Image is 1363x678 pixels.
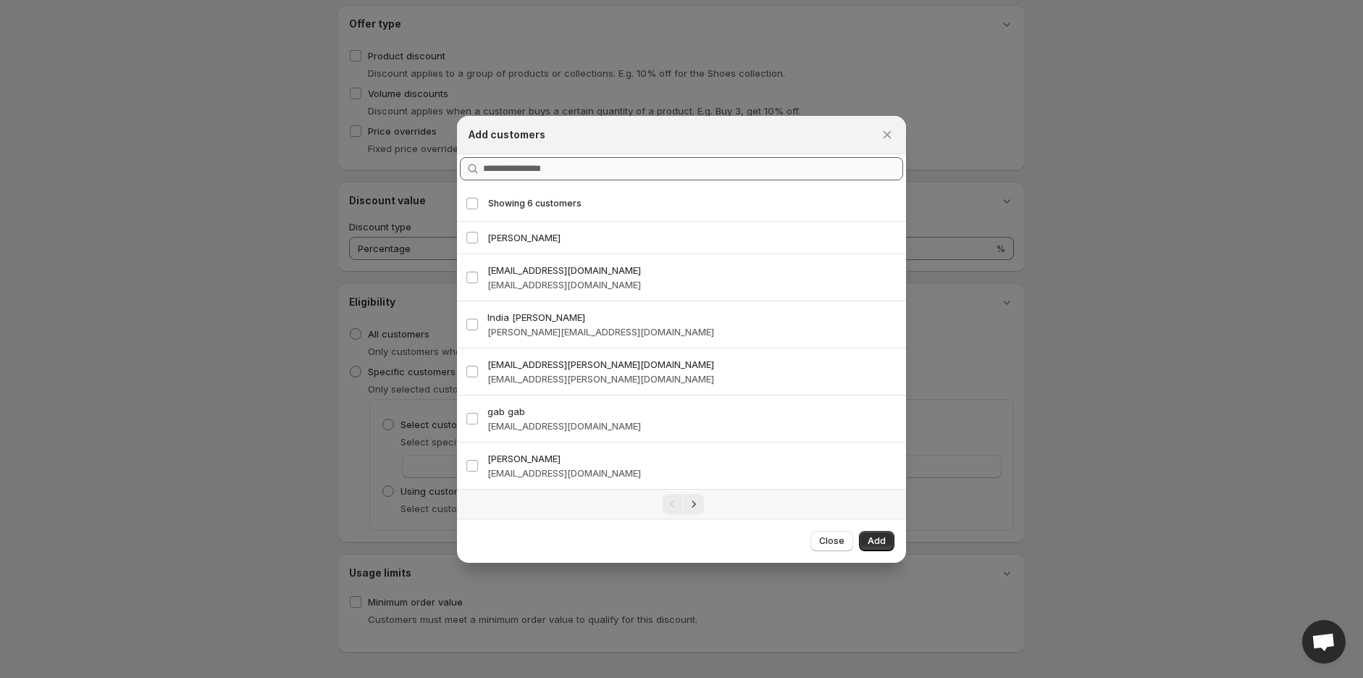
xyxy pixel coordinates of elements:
h3: [EMAIL_ADDRESS][DOMAIN_NAME] [487,263,897,277]
div: Open chat [1302,620,1346,664]
button: Add [859,531,894,551]
h2: Add customers [469,127,545,142]
nav: Pagination [457,489,906,519]
button: Close [877,125,897,145]
h3: [PERSON_NAME] [487,451,897,466]
h3: [PERSON_NAME] [487,230,897,245]
span: Showing 6 customers [488,198,582,209]
h3: [EMAIL_ADDRESS][DOMAIN_NAME] [487,277,897,292]
h3: [EMAIL_ADDRESS][DOMAIN_NAME] [487,466,897,480]
span: Close [819,535,844,547]
h3: [EMAIL_ADDRESS][PERSON_NAME][DOMAIN_NAME] [487,372,897,386]
h3: [EMAIL_ADDRESS][DOMAIN_NAME] [487,419,897,433]
h3: [EMAIL_ADDRESS][PERSON_NAME][DOMAIN_NAME] [487,357,897,372]
h3: India [PERSON_NAME] [487,310,897,325]
button: Close [810,531,853,551]
button: Next [684,494,704,514]
h3: [PERSON_NAME][EMAIL_ADDRESS][DOMAIN_NAME] [487,325,897,339]
span: Add [868,535,886,547]
h3: gab gab [487,404,897,419]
